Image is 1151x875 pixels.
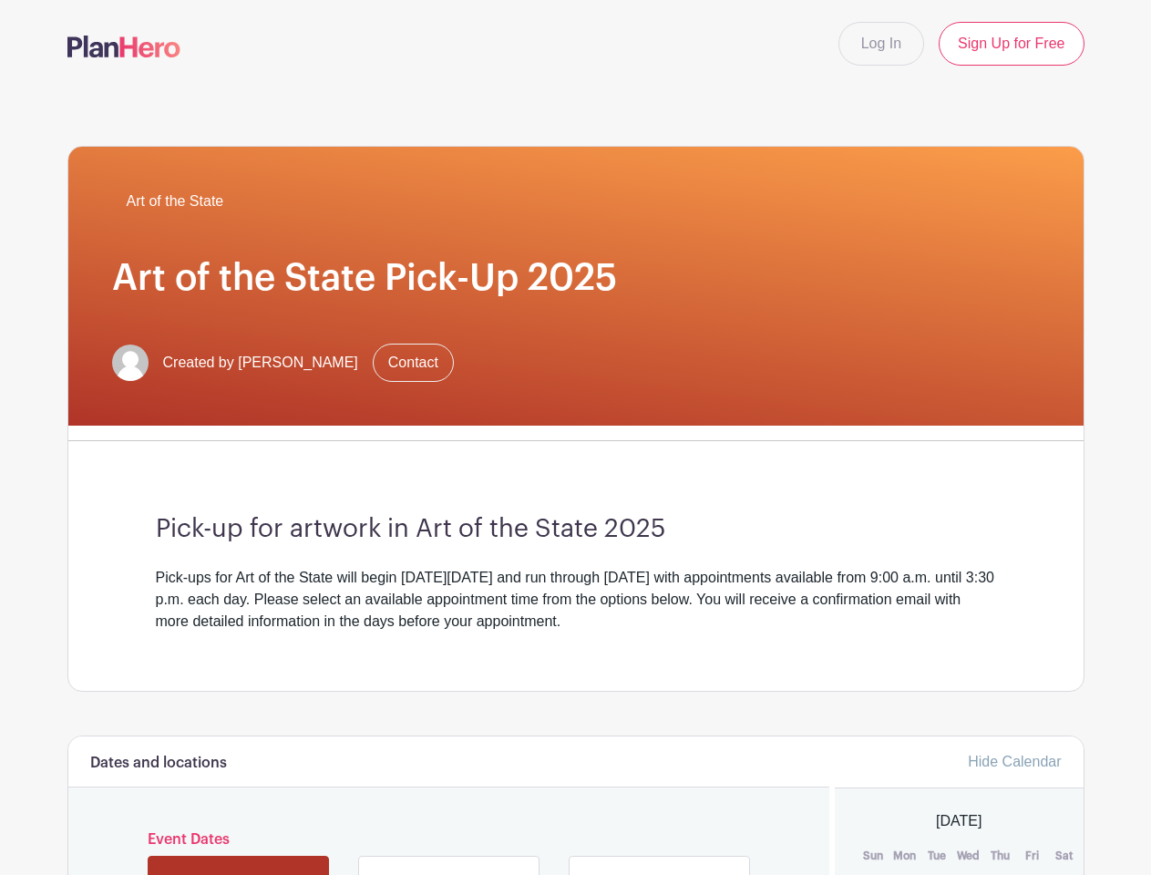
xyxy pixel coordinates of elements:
div: Pick-ups for Art of the State will begin [DATE][DATE] and run through [DATE] with appointments av... [156,567,996,633]
h6: Event Dates [144,831,755,849]
span: Art of the State [127,190,224,212]
th: Mon [889,847,920,865]
span: [DATE] [936,810,981,832]
h3: Pick-up for artwork in Art of the State 2025 [156,514,996,545]
span: Created by [PERSON_NAME] [163,352,358,374]
a: Log In [838,22,924,66]
th: Sun [857,847,889,865]
h6: Dates and locations [90,755,227,772]
a: Sign Up for Free [939,22,1084,66]
a: Hide Calendar [968,754,1061,769]
th: Sat [1048,847,1080,865]
th: Thu [984,847,1016,865]
th: Fri [1016,847,1048,865]
a: Contact [373,344,454,382]
th: Tue [920,847,952,865]
img: default-ce2991bfa6775e67f084385cd625a349d9dcbb7a52a09fb2fda1e96e2d18dcdb.png [112,345,149,381]
h1: Art of the State Pick-Up 2025 [112,256,1040,300]
img: logo-507f7623f17ff9eddc593b1ce0a138ce2505c220e1c5a4e2b4648c50719b7d32.svg [67,36,180,57]
th: Wed [952,847,984,865]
